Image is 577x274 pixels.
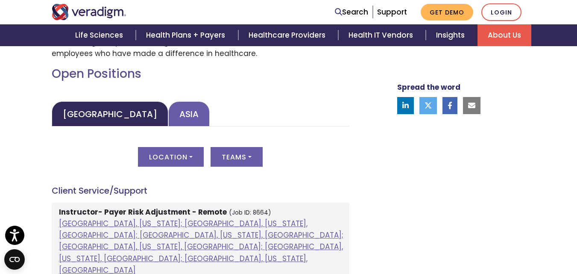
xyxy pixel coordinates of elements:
[52,4,126,20] img: Veradigm logo
[335,6,368,18] a: Search
[229,209,271,217] small: (Job ID: 8664)
[65,24,136,46] a: Life Sciences
[4,249,25,270] button: Open CMP widget
[397,82,460,92] strong: Spread the word
[136,24,238,46] a: Health Plans + Payers
[377,7,407,17] a: Support
[477,24,531,46] a: About Us
[426,24,477,46] a: Insights
[338,24,426,46] a: Health IT Vendors
[138,147,204,167] button: Location
[52,67,349,81] h2: Open Positions
[52,186,349,196] h4: Client Service/Support
[238,24,338,46] a: Healthcare Providers
[168,101,210,127] a: Asia
[52,101,168,127] a: [GEOGRAPHIC_DATA]
[481,3,521,21] a: Login
[421,4,473,21] a: Get Demo
[211,147,263,167] button: Teams
[59,207,227,217] strong: Instructor- Payer Risk Adjustment - Remote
